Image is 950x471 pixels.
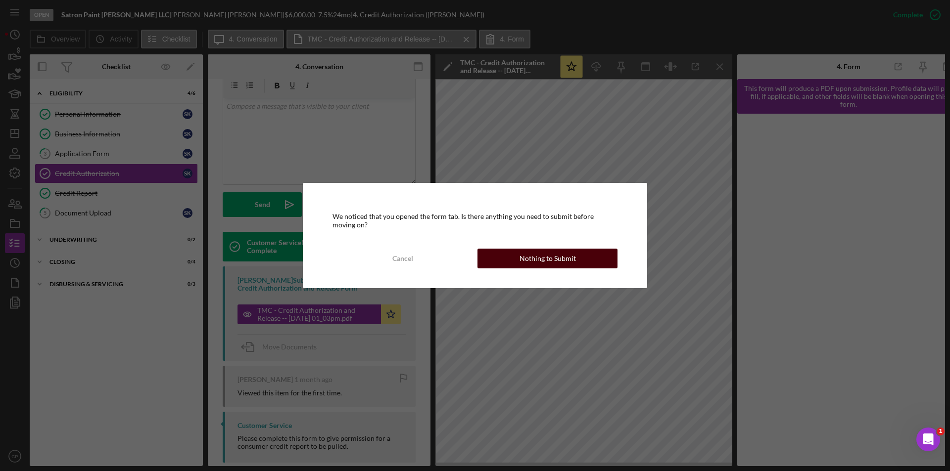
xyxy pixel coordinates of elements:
button: Cancel [332,249,473,268]
div: Nothing to Submit [520,249,576,268]
button: Nothing to Submit [477,249,617,268]
div: Cancel [392,249,413,268]
iframe: Intercom live chat [916,428,940,451]
div: We noticed that you opened the form tab. Is there anything you need to submit before moving on? [332,213,617,228]
span: 1 [937,428,945,435]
